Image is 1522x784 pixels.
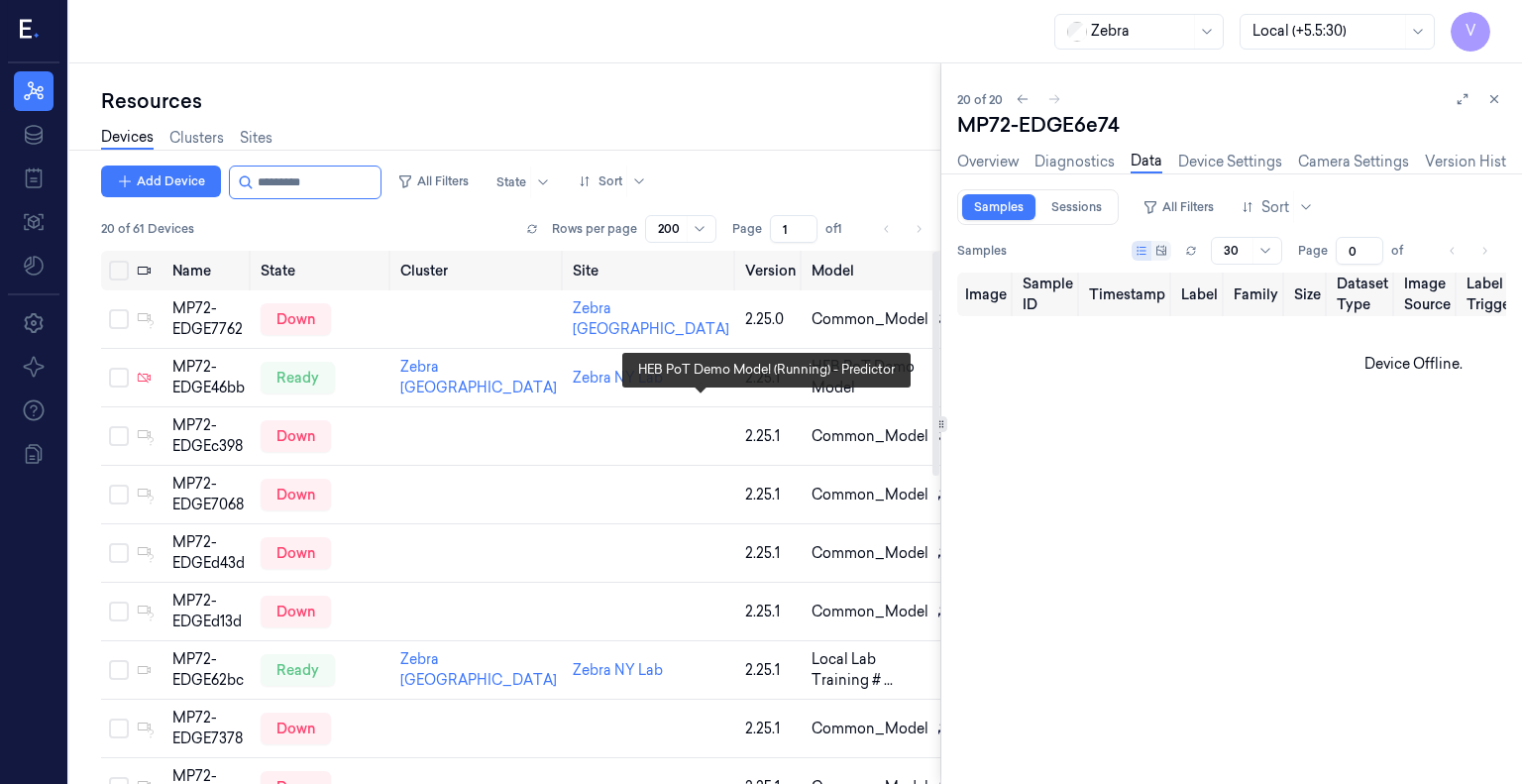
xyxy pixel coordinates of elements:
a: Clusters [169,128,224,149]
a: Diagnostics [1034,152,1115,172]
div: down [261,537,331,569]
button: Select all [109,261,129,280]
div: 2.25.1 [745,660,796,681]
span: Common_Model [812,485,928,505]
div: Resources [101,87,940,115]
button: Select row [109,602,129,621]
div: MP72-EDGE7762 [172,298,245,340]
div: MP72-EDGE62bc [172,649,245,691]
div: MP72-EDGE46bb [172,357,245,398]
th: Timestamp [1081,273,1173,316]
div: MP72-EDGE6e74 [957,111,1506,139]
a: Devices [101,127,154,150]
a: Camera Settings [1298,152,1409,172]
div: down [261,479,331,510]
th: Model [804,251,976,290]
th: Version [737,251,804,290]
a: Sessions [1039,194,1114,220]
th: Sample ID [1015,273,1081,316]
span: Common_Model [812,719,928,739]
th: Cluster [392,251,565,290]
div: MP72-EDGE7378 [172,708,245,749]
span: of [1391,242,1423,260]
span: 20 of 20 [957,91,1003,108]
div: 2.25.1 [745,602,796,622]
span: Page [1298,242,1328,260]
a: Samples [962,194,1035,220]
nav: pagination [1439,237,1498,265]
div: ready [261,654,335,686]
a: Zebra [GEOGRAPHIC_DATA] [400,650,557,689]
div: down [261,303,331,335]
button: Select row [109,660,129,680]
div: MP72-EDGEd13d [172,591,245,632]
button: Select row [109,426,129,446]
button: All Filters [389,166,477,197]
div: ready [261,362,335,393]
th: Image Source [1396,273,1459,316]
button: Select row [109,309,129,329]
button: V [1451,12,1490,52]
button: Select row [109,719,129,738]
button: Select row [109,485,129,504]
div: 2.25.1 [745,543,796,564]
span: 20 of 61 Devices [101,220,194,238]
th: Family [1226,273,1286,316]
div: MP72-EDGE7068 [172,474,245,515]
span: Common_Model [812,543,928,564]
span: Common_Model [812,309,928,330]
button: All Filters [1135,191,1222,223]
button: Select row [109,543,129,563]
span: Local Lab Training # ... [812,649,931,691]
th: Label [1173,273,1226,316]
span: Samples [957,242,1007,260]
div: MP72-EDGEd43d [172,532,245,574]
span: Common_Model [812,602,928,622]
span: of 1 [825,220,857,238]
a: Zebra [GEOGRAPHIC_DATA] [573,299,729,338]
span: HEB PoT Demo Model [812,357,931,398]
div: 2.25.0 [745,309,796,330]
a: Zebra [GEOGRAPHIC_DATA] [400,358,557,396]
a: Zebra NY Lab [573,369,663,387]
div: down [261,596,331,627]
a: Data [1131,151,1162,173]
div: 2.25.1 [745,719,796,739]
a: Zebra NY Lab [573,661,663,679]
div: down [261,713,331,744]
div: 2.25.1 [745,426,796,447]
span: Common_Model [812,426,928,447]
button: Select row [109,368,129,388]
th: Name [164,251,253,290]
p: Rows per page [552,220,637,238]
div: 2.25.1 [745,485,796,505]
button: Add Device [101,166,221,197]
span: Page [732,220,762,238]
nav: pagination [873,215,932,243]
th: Dataset Type [1329,273,1396,316]
a: Device Settings [1178,152,1282,172]
th: Site [565,251,737,290]
div: MP72-EDGEc398 [172,415,245,457]
th: Size [1286,273,1329,316]
th: State [253,251,392,290]
a: Overview [957,152,1019,172]
th: Image [957,273,1015,316]
div: 2.25.1 [745,368,796,389]
div: down [261,420,331,452]
a: Sites [240,128,272,149]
